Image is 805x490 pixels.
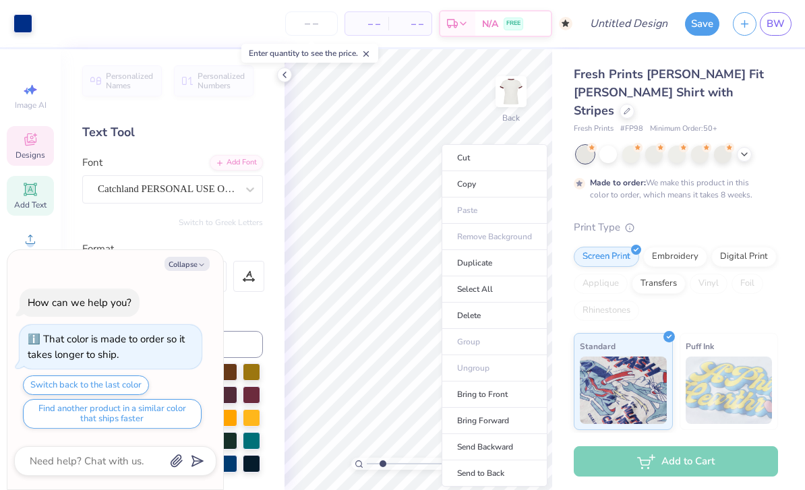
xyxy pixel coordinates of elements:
[580,357,667,424] img: Standard
[442,460,547,487] li: Send to Back
[23,399,202,429] button: Find another product in a similar color that ships faster
[574,220,778,235] div: Print Type
[28,332,185,361] div: That color is made to order so it takes longer to ship.
[686,357,773,424] img: Puff Ink
[690,274,727,294] div: Vinyl
[16,150,45,160] span: Designs
[241,44,378,63] div: Enter quantity to see the price.
[442,144,547,171] li: Cut
[165,257,210,271] button: Collapse
[15,100,47,111] span: Image AI
[285,11,338,36] input: – –
[442,434,547,460] li: Send Backward
[579,10,678,37] input: Untitled Design
[590,177,646,188] strong: Made to order:
[574,123,614,135] span: Fresh Prints
[82,241,264,257] div: Format
[686,339,714,353] span: Puff Ink
[82,155,102,171] label: Font
[580,339,616,353] span: Standard
[198,71,245,90] span: Personalized Numbers
[732,274,763,294] div: Foil
[632,274,686,294] div: Transfers
[442,381,547,408] li: Bring to Front
[442,408,547,434] li: Bring Forward
[650,123,717,135] span: Minimum Order: 50 +
[502,112,520,124] div: Back
[574,274,628,294] div: Applique
[82,123,263,142] div: Text Tool
[574,247,639,267] div: Screen Print
[574,66,764,119] span: Fresh Prints [PERSON_NAME] Fit [PERSON_NAME] Shirt with Stripes
[396,17,423,31] span: – –
[482,17,498,31] span: N/A
[442,276,547,303] li: Select All
[28,296,131,309] div: How can we help you?
[23,375,149,395] button: Switch back to the last color
[442,303,547,329] li: Delete
[574,301,639,321] div: Rhinestones
[210,155,263,171] div: Add Font
[685,12,719,36] button: Save
[353,17,380,31] span: – –
[14,200,47,210] span: Add Text
[620,123,643,135] span: # FP98
[767,16,785,32] span: BW
[590,177,756,201] div: We make this product in this color to order, which means it takes 8 weeks.
[442,171,547,197] li: Copy
[442,250,547,276] li: Duplicate
[498,78,525,105] img: Back
[506,19,520,28] span: FREE
[760,12,792,36] a: BW
[643,247,707,267] div: Embroidery
[106,71,154,90] span: Personalized Names
[179,217,263,228] button: Switch to Greek Letters
[711,247,777,267] div: Digital Print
